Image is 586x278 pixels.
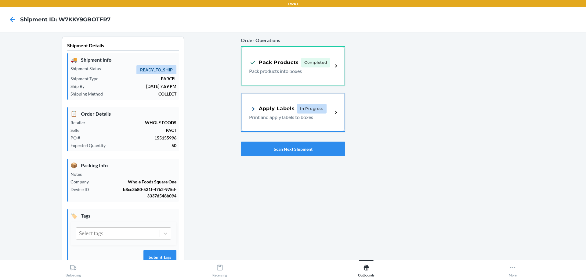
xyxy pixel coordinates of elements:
p: Notes [71,171,87,177]
p: [DATE] 7:59 PM [89,83,176,89]
p: Packing Info [71,161,176,169]
button: More [440,260,586,277]
p: Shipment Status [71,65,106,72]
a: Apply LabelsIn ProgressPrint and apply labels to boxes [241,93,345,132]
div: Outbounds [358,262,374,277]
div: Apply Labels [249,105,295,113]
span: In Progress [297,104,327,114]
p: Shipment Details [67,42,179,51]
p: WHOLE FOODS [90,119,176,126]
p: Whole Foods Square One [94,179,176,185]
span: READY_TO_SHIP [136,65,176,74]
p: Tags [71,211,176,220]
button: Outbounds [293,260,440,277]
p: EWR1 [288,1,298,7]
span: 🏷️ [71,211,77,220]
p: Shipping Method [71,91,108,97]
p: Shipment Info [71,56,176,64]
div: Unloading [66,262,81,277]
p: b8cc3b80-531f-47b2-975d-3337d548b094 [94,186,176,199]
button: Scan Next Shipment [241,142,345,156]
p: PO # [71,135,85,141]
p: PACT [86,127,176,133]
div: Select tags [79,229,103,237]
p: 155155996 [85,135,176,141]
p: Print and apply labels to boxes [249,114,328,121]
div: Pack Products [249,59,299,66]
span: Completed [301,58,330,67]
p: Company [71,179,94,185]
p: Ship By [71,83,89,89]
p: PARCEL [103,75,176,82]
p: Shipment Type [71,75,103,82]
p: 50 [110,142,176,149]
span: 🚚 [71,56,77,64]
p: COLLECT [108,91,176,97]
p: Retailer [71,119,90,126]
p: Order Details [71,110,176,118]
span: 📦 [71,161,77,169]
div: More [509,262,517,277]
span: 📋 [71,110,77,118]
div: Receiving [212,262,227,277]
button: Submit Tags [143,250,176,265]
a: Pack ProductsCompletedPack products into boxes [241,46,345,85]
p: Seller [71,127,86,133]
button: Receiving [146,260,293,277]
p: Expected Quantity [71,142,110,149]
h4: Shipment ID: W7KKY9GBOTFR7 [20,16,110,23]
p: Pack products into boxes [249,67,328,75]
p: Device ID [71,186,94,193]
p: Order Operations [241,37,345,44]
